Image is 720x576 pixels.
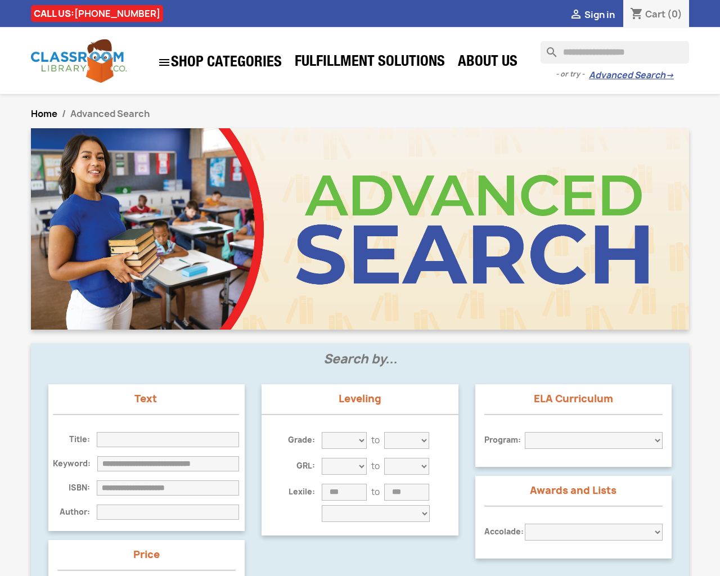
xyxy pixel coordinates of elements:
i:  [569,8,583,22]
img: Classroom Library Company [31,39,127,83]
p: Text [53,393,239,404]
h6: ISBN: [53,483,97,493]
a: SHOP CATEGORIES [152,50,287,75]
span: (0) [667,8,682,20]
span: Advanced Search [70,107,150,120]
a: Fulfillment Solutions [289,52,451,74]
a: About Us [452,52,523,74]
i:  [157,56,171,69]
h6: Keyword: [53,459,97,469]
h6: Title: [53,435,97,444]
i: search [541,41,554,55]
p: ELA Curriculum [484,393,663,404]
h6: Author: [53,507,97,517]
i: shopping_cart [630,8,643,21]
img: CLC_Advanced_Search.jpg [31,128,689,330]
p: to [371,435,380,446]
h6: Lexile: [281,487,322,497]
a: Home [31,107,57,120]
h6: GRL: [281,461,322,471]
span: Cart [645,8,665,20]
a:  Sign in [569,8,615,21]
p: Leveling [262,393,458,404]
span: Sign in [584,8,615,21]
a: [PHONE_NUMBER] [74,7,160,20]
div: CALL US: [31,5,163,22]
h6: Grade: [281,435,322,445]
span: - or try - [556,69,589,80]
h1: Search by... [40,352,680,379]
span: → [665,70,674,81]
p: to [371,487,380,498]
p: Awards and Lists [484,485,663,496]
a: Advanced Search→ [589,70,674,81]
h6: Accolade: [484,527,525,537]
p: Price [57,549,236,560]
p: to [371,461,380,472]
input: Search [541,41,689,64]
h6: Program: [484,435,525,445]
